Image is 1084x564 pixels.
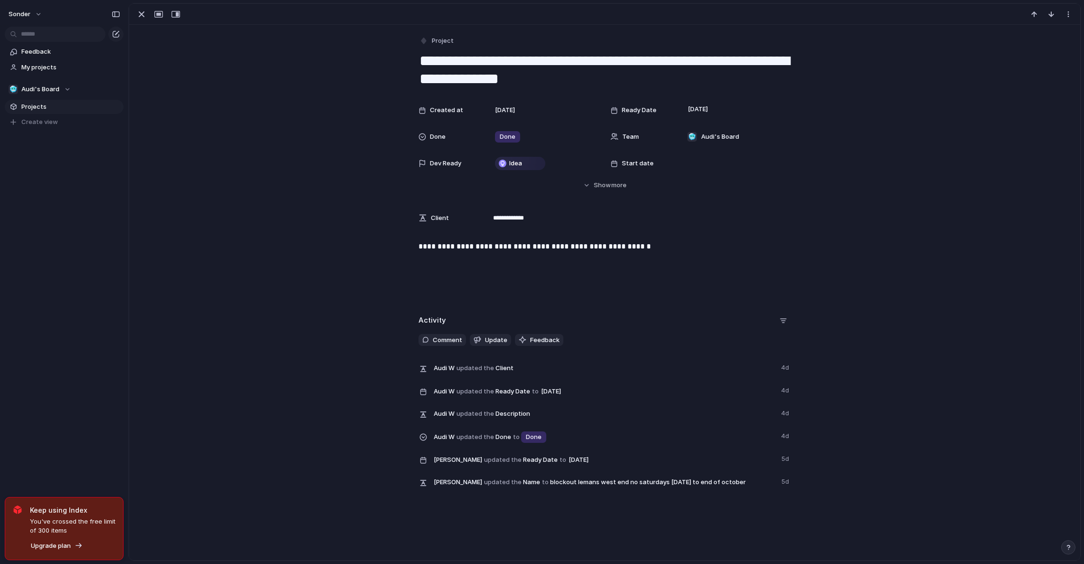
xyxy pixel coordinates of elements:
[781,407,791,418] span: 4d
[781,452,791,464] span: 5d
[542,478,549,487] span: to
[434,455,482,465] span: [PERSON_NAME]
[434,432,455,442] span: Audi W
[28,539,86,553] button: Upgrade plan
[434,384,775,398] span: Ready Date
[687,132,697,142] div: 🥶
[500,132,515,142] span: Done
[5,100,124,114] a: Projects
[781,430,791,441] span: 4d
[431,213,449,223] span: Client
[4,7,47,22] button: sonder
[781,475,791,487] span: 5d
[560,455,566,465] span: to
[430,159,461,168] span: Dev Ready
[418,334,466,346] button: Comment
[5,60,124,75] a: My projects
[622,159,654,168] span: Start date
[701,132,739,142] span: Audi's Board
[781,384,791,395] span: 4d
[526,432,542,442] span: Done
[9,85,18,94] div: 🥶
[495,105,515,115] span: [DATE]
[434,430,775,444] span: Done
[456,409,494,419] span: updated the
[434,363,455,373] span: Audi W
[456,387,494,396] span: updated the
[530,335,560,345] span: Feedback
[781,361,791,373] span: 4d
[539,386,564,397] span: [DATE]
[418,315,446,326] h2: Activity
[611,181,627,190] span: more
[30,517,115,535] span: You've crossed the free limit of 300 items
[21,102,120,112] span: Projects
[434,478,482,487] span: [PERSON_NAME]
[470,334,511,346] button: Update
[685,104,711,115] span: [DATE]
[509,159,522,168] span: Idea
[485,335,507,345] span: Update
[5,45,124,59] a: Feedback
[5,115,124,129] button: Create view
[566,454,591,466] span: [DATE]
[418,177,791,194] button: Showmore
[430,132,446,142] span: Done
[31,541,71,551] span: Upgrade plan
[9,10,30,19] span: sonder
[21,85,59,94] span: Audi's Board
[433,335,462,345] span: Comment
[456,363,494,373] span: updated the
[21,117,58,127] span: Create view
[5,82,124,96] button: 🥶Audi's Board
[434,409,455,419] span: Audi W
[532,387,539,396] span: to
[30,505,115,515] span: Keep using Index
[515,334,563,346] button: Feedback
[418,34,456,48] button: Project
[434,407,775,420] span: Description
[21,47,120,57] span: Feedback
[434,361,775,374] span: Client
[513,432,520,442] span: to
[434,387,455,396] span: Audi W
[432,36,454,46] span: Project
[484,478,522,487] span: updated the
[430,105,463,115] span: Created at
[434,452,776,467] span: Ready Date
[622,132,639,142] span: Team
[434,475,776,488] span: Name blockout lemans west end no saturdays [DATE] to end of october
[622,105,656,115] span: Ready Date
[484,455,522,465] span: updated the
[594,181,611,190] span: Show
[21,63,120,72] span: My projects
[456,432,494,442] span: updated the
